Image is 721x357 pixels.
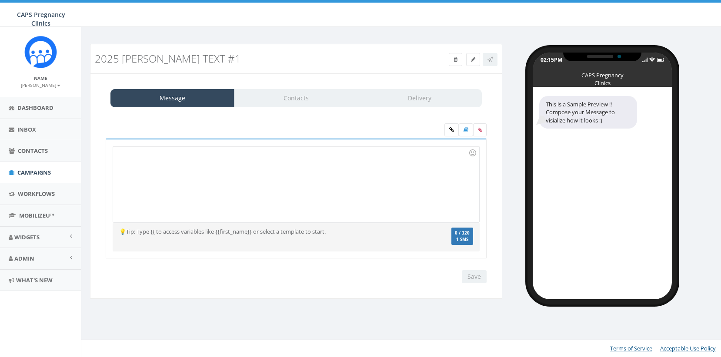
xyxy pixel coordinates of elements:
[581,71,624,76] div: CAPS Pregnancy Clinics
[660,344,716,352] a: Acceptable Use Policy
[17,104,53,112] span: Dashboard
[18,190,55,198] span: Workflows
[467,148,478,158] div: Use the TAB key to insert emoji faster
[473,123,487,136] span: Attach your media
[14,255,34,262] span: Admin
[24,36,57,68] img: Rally_Corp_Icon_1.png
[471,56,475,63] span: Edit Campaign
[455,230,470,236] span: 0 / 320
[610,344,652,352] a: Terms of Service
[34,75,47,81] small: Name
[21,81,60,89] a: [PERSON_NAME]
[17,169,51,176] span: Campaigns
[113,228,418,236] div: 💡Tip: Type {{ to access variables like {{first_name}} or select a template to start.
[459,123,473,136] label: Insert Template Text
[110,89,234,107] a: Message
[14,233,40,241] span: Widgets
[18,147,48,155] span: Contacts
[16,276,53,284] span: What's New
[17,10,65,27] span: CAPS Pregnancy Clinics
[455,238,470,242] span: 1 SMS
[17,126,36,133] span: Inbox
[539,96,637,129] div: This is a Sample Preview !! Compose your Message to visialize how it looks :)
[454,56,457,63] span: Delete Campaign
[19,212,54,219] span: MobilizeU™
[541,56,562,63] div: 02:15PM
[95,53,394,64] h3: 2025 [PERSON_NAME] Text #1
[21,82,60,88] small: [PERSON_NAME]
